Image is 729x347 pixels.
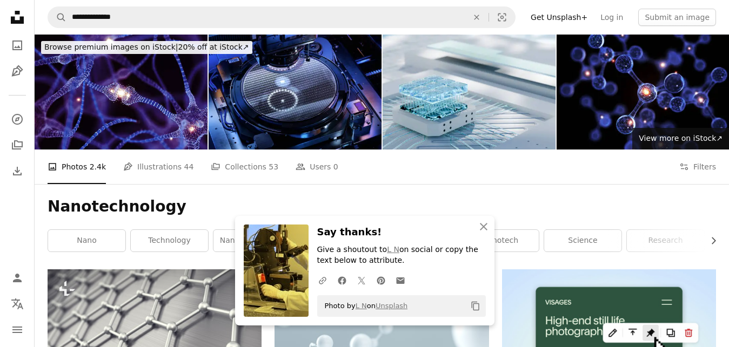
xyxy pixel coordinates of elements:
[48,336,262,345] a: Graphene atomic structure, nanotechnology background 3d illustration
[184,161,194,173] span: 44
[6,108,28,130] a: Explore
[123,149,193,184] a: Illustrations 44
[44,43,178,51] span: Browse premium images on iStock |
[48,6,516,28] form: Find visuals sitewide
[48,7,66,28] button: Search Unsplash
[48,197,716,216] h1: Nanotechnology
[544,230,621,251] a: science
[6,319,28,341] button: Menu
[319,297,408,315] span: Photo by on
[679,149,716,184] button: Filters
[6,267,28,289] a: Log in / Sign up
[209,35,382,149] img: Silicon Wafer during Photolithography Process inside Complex Computer Chip Production Machine. Se...
[371,269,391,291] a: Share on Pinterest
[6,35,28,56] a: Photos
[638,9,716,26] button: Submit an image
[41,41,252,54] div: 20% off at iStock ↗
[352,269,371,291] a: Share on Twitter
[466,297,485,315] button: Copy to clipboard
[6,160,28,182] a: Download History
[48,230,125,251] a: nano
[639,134,723,142] span: View more on iStock ↗
[387,245,399,254] a: L N
[383,35,556,149] img: Abstract High-Tech Device Developing
[213,230,291,251] a: nano technology
[524,9,594,26] a: Get Unsplash+
[6,134,28,156] a: Collections
[465,7,489,28] button: Clear
[296,149,338,184] a: Users 0
[462,230,539,251] a: nanotech
[35,35,208,149] img: Digital Neurons. Biotechnology Innovation Concept
[627,230,704,251] a: research
[489,7,515,28] button: Visual search
[317,244,486,266] p: Give a shoutout to on social or copy the text below to attribute.
[211,149,278,184] a: Collections 53
[131,230,208,251] a: technology
[6,60,28,82] a: Illustrations
[632,128,729,149] a: View more on iStock↗
[704,230,716,251] button: scroll list to the right
[594,9,630,26] a: Log in
[332,269,352,291] a: Share on Facebook
[317,224,486,240] h3: Say thanks!
[269,161,278,173] span: 53
[356,302,367,310] a: L N
[333,161,338,173] span: 0
[35,35,259,60] a: Browse premium images on iStock|20% off at iStock↗
[391,269,410,291] a: Share over email
[376,302,407,310] a: Unsplash
[6,293,28,315] button: Language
